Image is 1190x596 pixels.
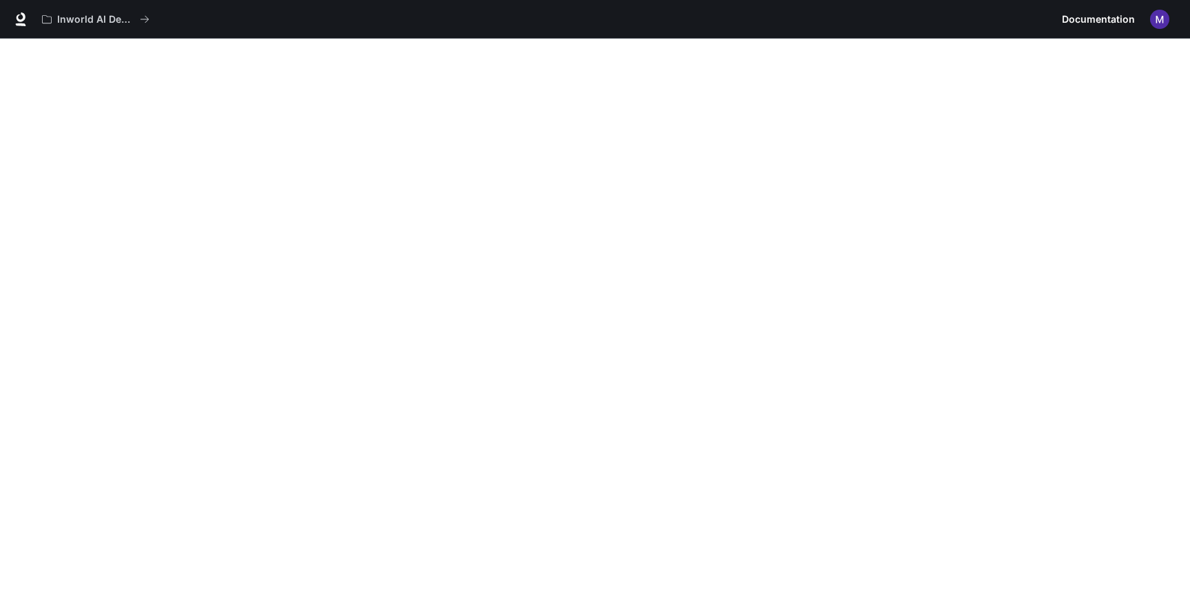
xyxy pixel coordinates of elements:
[1062,11,1135,28] span: Documentation
[1146,6,1173,33] button: User avatar
[36,6,156,33] button: All workspaces
[1150,10,1169,29] img: User avatar
[57,14,134,25] p: Inworld AI Demos
[1056,6,1140,33] a: Documentation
